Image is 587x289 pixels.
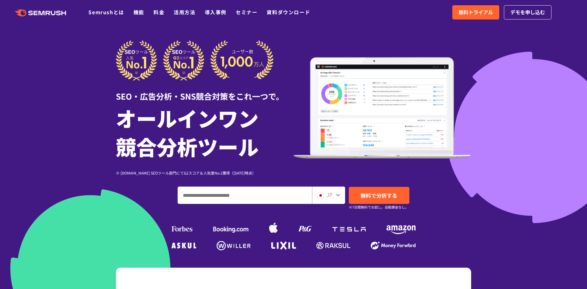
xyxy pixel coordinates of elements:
[349,187,409,204] a: 無料で分析する
[361,192,397,199] span: 無料で分析する
[349,204,408,210] small: ※7日間無料でお試し。自動課金なし。
[116,104,293,161] h1: オールインワン 競合分析ツール
[116,81,293,102] div: SEO・広告分析・SNS競合対策をこれ一つで。
[133,8,144,16] a: 機能
[154,8,164,16] a: 料金
[174,8,195,16] a: 活用方法
[504,5,551,19] a: デモを申し込む
[116,170,293,176] div: ※ [DOMAIN_NAME] SEOツール部門にてG2スコア＆人気度No.1獲得（[DATE]時点）
[205,8,226,16] a: 導入事例
[267,8,310,16] a: 資料ダウンロード
[236,8,257,16] a: セミナー
[178,187,312,204] input: ドメイン、キーワードまたはURLを入力してください
[327,191,332,198] span: JP
[510,8,545,16] span: デモを申し込む
[452,5,499,19] a: 無料トライアル
[88,8,124,16] a: Semrushとは
[458,8,493,16] span: 無料トライアル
